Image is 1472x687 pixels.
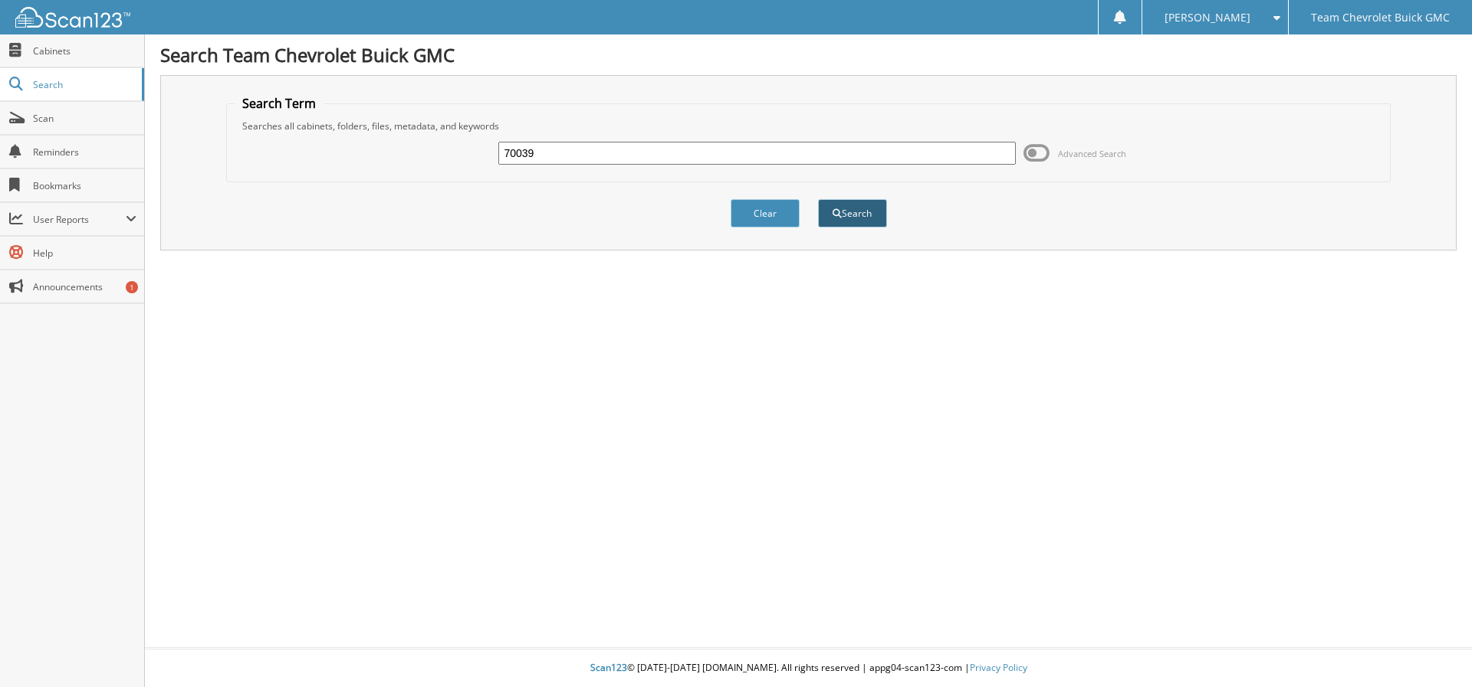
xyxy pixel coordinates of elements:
span: [PERSON_NAME] [1165,13,1250,22]
iframe: Chat Widget [1395,613,1472,687]
a: Privacy Policy [970,661,1027,674]
button: Search [818,199,887,227]
span: Search [33,78,134,91]
span: Announcements [33,280,136,293]
legend: Search Term [235,95,324,112]
span: Advanced Search [1058,148,1126,159]
div: Searches all cabinets, folders, files, metadata, and keywords [235,119,1383,132]
span: Help [33,247,136,260]
span: Reminders [33,146,136,159]
span: Cabinets [33,44,136,57]
button: Clear [731,199,800,227]
div: 1 [126,281,138,293]
span: Team Chevrolet Buick GMC [1311,13,1450,22]
div: © [DATE]-[DATE] [DOMAIN_NAME]. All rights reserved | appg04-scan123-com | [145,649,1472,687]
span: Scan [33,112,136,125]
span: Scan123 [590,661,627,674]
span: Bookmarks [33,179,136,192]
span: User Reports [33,213,126,226]
h1: Search Team Chevrolet Buick GMC [160,42,1457,67]
img: scan123-logo-white.svg [15,7,130,28]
